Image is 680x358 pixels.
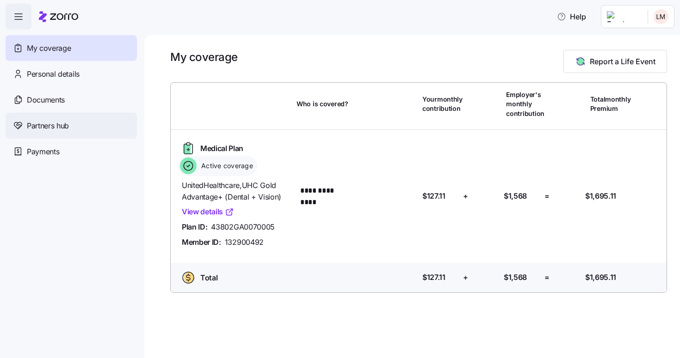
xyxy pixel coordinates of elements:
[544,190,550,202] span: =
[182,221,207,233] span: Plan ID:
[211,221,275,233] span: 43802GA0070005
[27,94,65,106] span: Documents
[170,50,238,64] h1: My coverage
[182,180,289,203] span: UnitedHealthcare , UHC Gold Advantage+ (Dental + Vision)
[654,9,668,24] img: 3e6f9c6ccca0a4d12f3f96deaf996304
[182,237,221,248] span: Member ID:
[422,95,463,114] span: Your monthly contribution
[463,190,468,202] span: +
[6,87,137,113] a: Documents
[6,61,137,87] a: Personal details
[550,7,593,26] button: Help
[6,113,137,139] a: Partners hub
[590,95,631,114] span: Total monthly Premium
[557,11,586,22] span: Help
[504,190,527,202] span: $1,568
[585,272,616,283] span: $1,695.11
[585,190,616,202] span: $1,695.11
[182,206,234,218] a: View details
[27,68,80,80] span: Personal details
[463,272,468,283] span: +
[422,190,445,202] span: $127.11
[422,272,445,283] span: $127.11
[27,42,71,54] span: My coverage
[6,139,137,164] a: Payments
[27,120,69,132] span: Partners hub
[200,143,243,154] span: Medical Plan
[504,272,527,283] span: $1,568
[544,272,550,283] span: =
[590,56,655,67] span: Report a Life Event
[563,50,667,73] button: Report a Life Event
[200,272,217,284] span: Total
[198,161,253,170] span: Active coverage
[6,35,137,61] a: My coverage
[27,146,59,158] span: Payments
[607,11,640,22] img: Employer logo
[225,237,264,248] span: 132900492
[506,90,544,118] span: Employer's monthly contribution
[297,99,348,109] span: Who is covered?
